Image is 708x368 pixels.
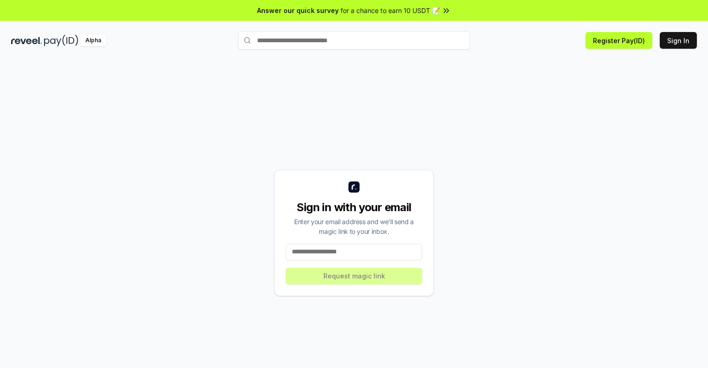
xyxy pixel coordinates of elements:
span: for a chance to earn 10 USDT 📝 [341,6,440,15]
button: Sign In [660,32,697,49]
span: Answer our quick survey [257,6,339,15]
button: Register Pay(ID) [586,32,652,49]
img: logo_small [348,181,360,193]
div: Enter your email address and we’ll send a magic link to your inbox. [286,217,422,236]
div: Alpha [80,35,106,46]
div: Sign in with your email [286,200,422,215]
img: pay_id [44,35,78,46]
img: reveel_dark [11,35,42,46]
